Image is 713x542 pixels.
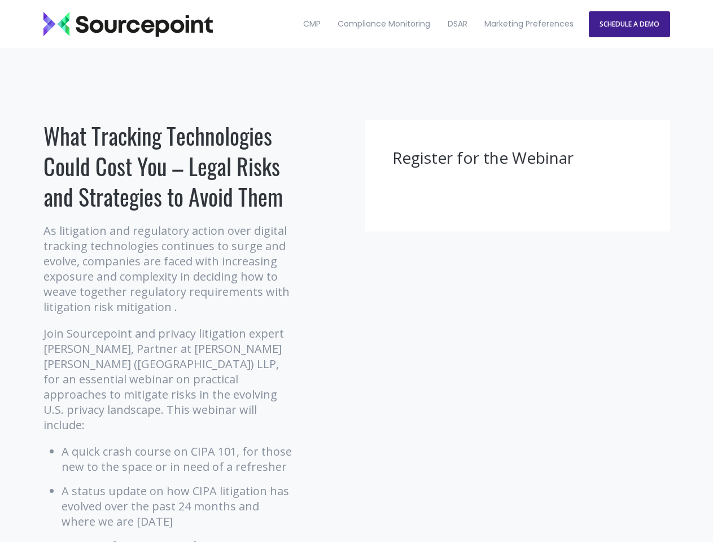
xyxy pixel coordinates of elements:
[43,12,213,37] img: Sourcepoint_logo_black_transparent (2)-2
[392,147,643,169] h3: Register for the Webinar
[43,120,295,212] h1: What Tracking Technologies Could Cost You – Legal Risks and Strategies to Avoid Them
[62,444,295,474] li: A quick crash course on CIPA 101, for those new to the space or in need of a refresher
[589,11,670,37] a: SCHEDULE A DEMO
[62,483,295,529] li: A status update on how CIPA litigation has evolved over the past 24 months and where we are [DATE]
[43,326,295,432] p: Join Sourcepoint and privacy litigation expert [PERSON_NAME], Partner at [PERSON_NAME] [PERSON_NA...
[43,223,295,314] p: As litigation and regulatory action over digital tracking technologies continues to surge and evo...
